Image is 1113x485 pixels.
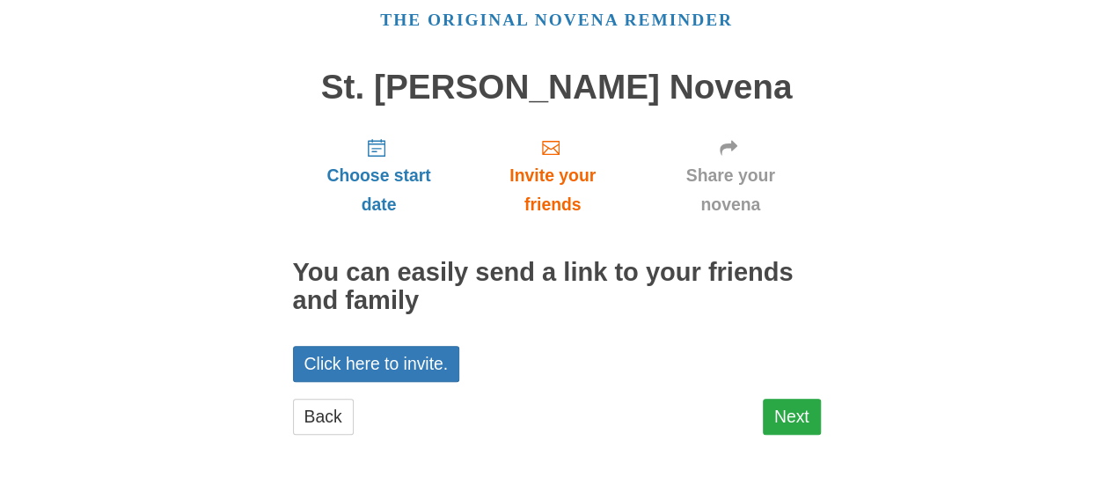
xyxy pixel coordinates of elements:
a: Invite your friends [465,123,640,228]
span: Share your novena [658,161,803,219]
a: Next [763,399,821,435]
a: Share your novena [641,123,821,228]
span: Invite your friends [482,161,622,219]
a: Click here to invite. [293,346,460,382]
a: Back [293,399,354,435]
a: Choose start date [293,123,465,228]
a: The original novena reminder [380,11,733,29]
h2: You can easily send a link to your friends and family [293,259,821,315]
h1: St. [PERSON_NAME] Novena [293,69,821,107]
span: Choose start date [311,161,448,219]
